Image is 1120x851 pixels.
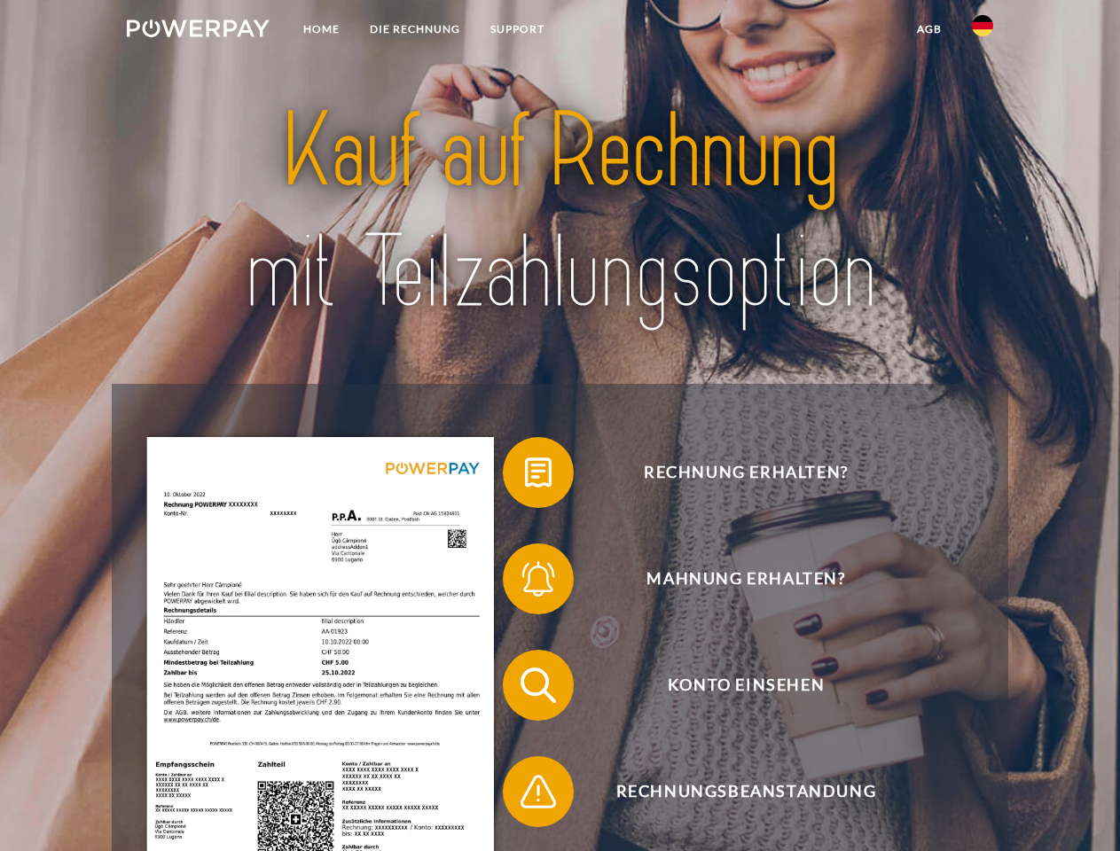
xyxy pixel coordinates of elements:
span: Rechnung erhalten? [529,437,963,508]
img: qb_search.svg [516,663,560,707]
button: Mahnung erhalten? [503,543,964,614]
img: title-powerpay_de.svg [169,85,951,340]
iframe: Schaltfläche zum Öffnen des Messaging-Fensters [1049,780,1106,837]
a: DIE RECHNUNG [355,13,475,45]
img: qb_warning.svg [516,769,560,814]
span: Konto einsehen [529,650,963,721]
button: Rechnungsbeanstandung [503,756,964,827]
img: logo-powerpay-white.svg [127,20,270,37]
span: Rechnungsbeanstandung [529,756,963,827]
img: de [972,15,993,36]
img: qb_bill.svg [516,450,560,495]
button: Konto einsehen [503,650,964,721]
img: qb_bell.svg [516,557,560,601]
a: Home [288,13,355,45]
a: SUPPORT [475,13,560,45]
button: Rechnung erhalten? [503,437,964,508]
span: Mahnung erhalten? [529,543,963,614]
a: agb [902,13,957,45]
